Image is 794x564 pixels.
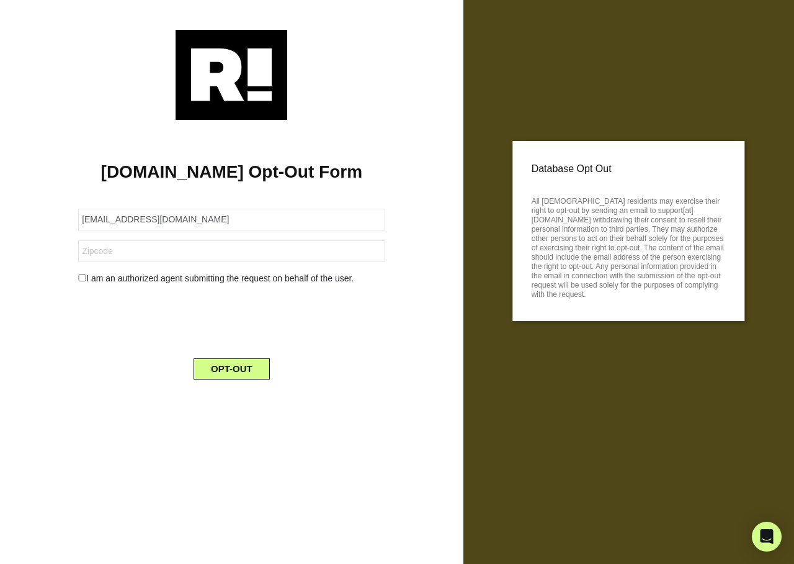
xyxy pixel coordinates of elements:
[69,272,394,285] div: I am an authorized agent submitting the request on behalf of the user.
[532,160,726,178] p: Database Opt Out
[176,30,287,120] img: Retention.com
[19,161,445,183] h1: [DOMAIN_NAME] Opt-Out Form
[137,295,326,343] iframe: reCAPTCHA
[78,240,385,262] input: Zipcode
[78,209,385,230] input: Email Address
[752,522,782,552] div: Open Intercom Messenger
[532,193,726,299] p: All [DEMOGRAPHIC_DATA] residents may exercise their right to opt-out by sending an email to suppo...
[194,358,270,380] button: OPT-OUT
